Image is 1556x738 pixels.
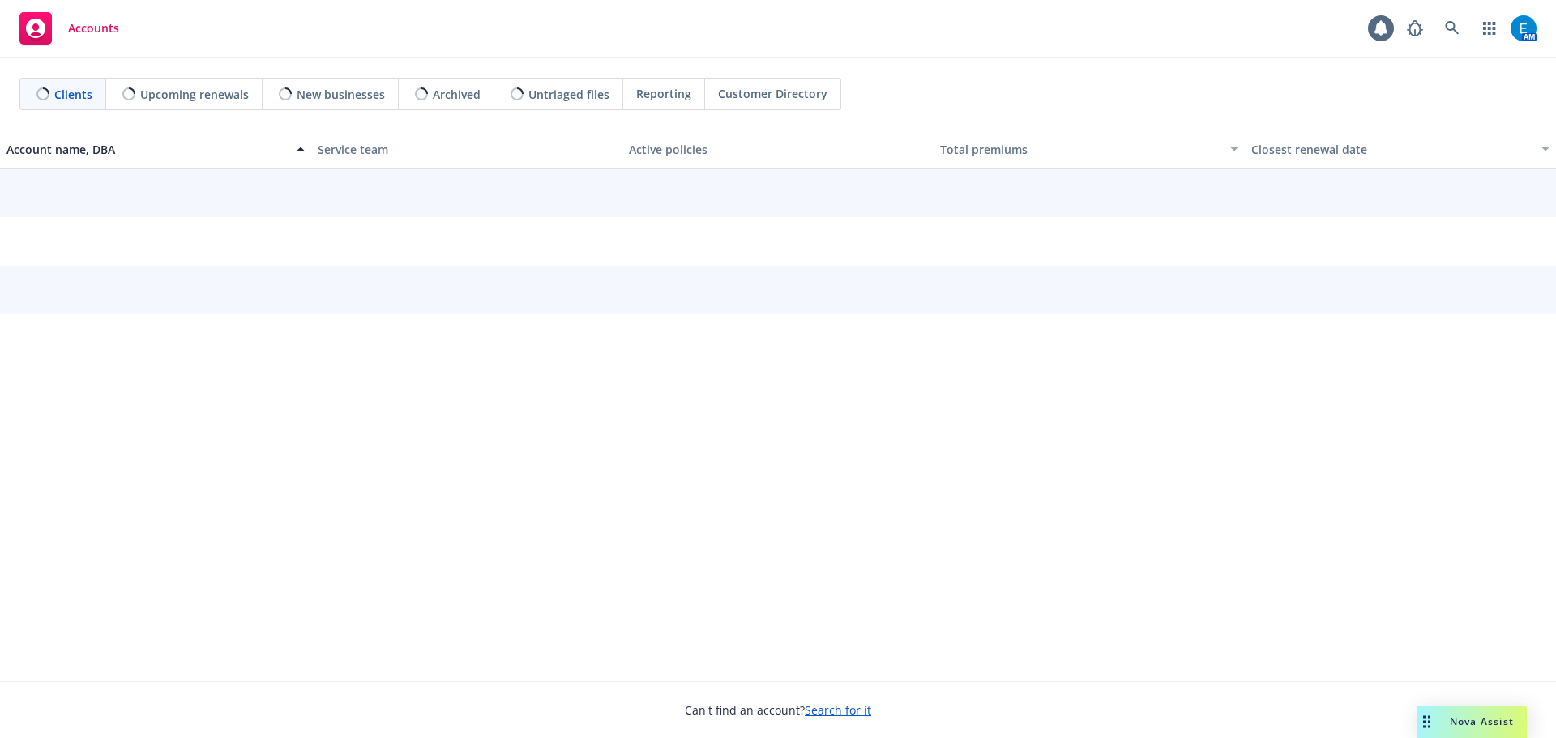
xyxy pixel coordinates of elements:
[622,130,934,169] button: Active policies
[1245,130,1556,169] button: Closest renewal date
[433,86,481,103] span: Archived
[13,6,126,51] a: Accounts
[68,22,119,35] span: Accounts
[636,85,691,102] span: Reporting
[1399,12,1431,45] a: Report a Bug
[6,141,287,158] div: Account name, DBA
[934,130,1245,169] button: Total premiums
[718,85,827,102] span: Customer Directory
[1436,12,1468,45] a: Search
[1450,715,1514,728] span: Nova Assist
[940,141,1220,158] div: Total premiums
[1251,141,1532,158] div: Closest renewal date
[297,86,385,103] span: New businesses
[528,86,609,103] span: Untriaged files
[311,130,622,169] button: Service team
[1473,12,1506,45] a: Switch app
[318,141,616,158] div: Service team
[140,86,249,103] span: Upcoming renewals
[1511,15,1537,41] img: photo
[685,702,871,719] span: Can't find an account?
[54,86,92,103] span: Clients
[1417,706,1527,738] button: Nova Assist
[629,141,927,158] div: Active policies
[805,702,871,718] a: Search for it
[1417,706,1437,738] div: Drag to move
